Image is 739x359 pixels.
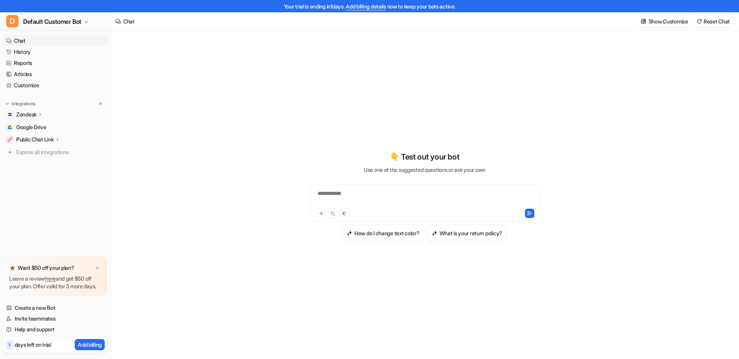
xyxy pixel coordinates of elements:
[8,137,12,142] img: Public Chat Link
[432,230,437,236] img: What is your return policy?
[3,147,107,158] a: Explore all integrations
[694,16,733,27] button: Reset Chat
[390,151,459,163] p: 👇 Test out your bot
[641,18,646,24] img: customize
[440,229,502,237] h3: What is your return policy?
[427,224,507,241] button: What is your return policy?What is your return policy?
[9,265,15,271] img: star
[16,136,54,143] p: Public Chat Link
[8,342,10,349] p: 1
[6,148,14,156] img: explore all integrations
[123,17,135,25] div: Chat
[9,275,101,290] p: Leave a review and get $50 off your plan. Offer valid for 3 more days.
[3,100,38,108] button: Integrations
[649,17,688,25] p: Show Customize
[3,302,107,313] a: Create a new Bot
[3,313,107,324] a: Invite teammates
[3,69,107,80] a: Articles
[18,264,74,272] p: Want $50 off your plan?
[95,266,100,271] img: x
[23,16,82,27] span: Default Customer Bot
[342,224,424,241] button: How do I change text color?How do I change text color?
[697,18,702,24] img: reset
[3,122,107,133] a: Google DriveGoogle Drive
[16,111,37,118] p: Zendesk
[12,101,35,107] p: Integrations
[75,339,105,350] button: Add billing
[8,125,12,130] img: Google Drive
[347,230,352,236] img: How do I change text color?
[98,101,103,106] img: menu_add.svg
[8,112,12,117] img: Zendesk
[364,166,485,174] p: Use one of the suggested questions or ask your own
[45,275,56,282] a: here
[639,16,691,27] button: Show Customize
[3,324,107,335] a: Help and support
[354,229,419,237] h3: How do I change text color?
[6,15,18,27] span: D
[346,3,386,10] a: Add billing details
[15,341,51,349] p: days left on trial
[16,146,104,158] span: Explore all integrations
[78,341,102,349] p: Add billing
[3,80,107,91] a: Customize
[3,58,107,68] a: Reports
[16,123,47,131] span: Google Drive
[3,47,107,57] a: History
[5,101,10,106] img: expand menu
[3,35,107,46] a: Chat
